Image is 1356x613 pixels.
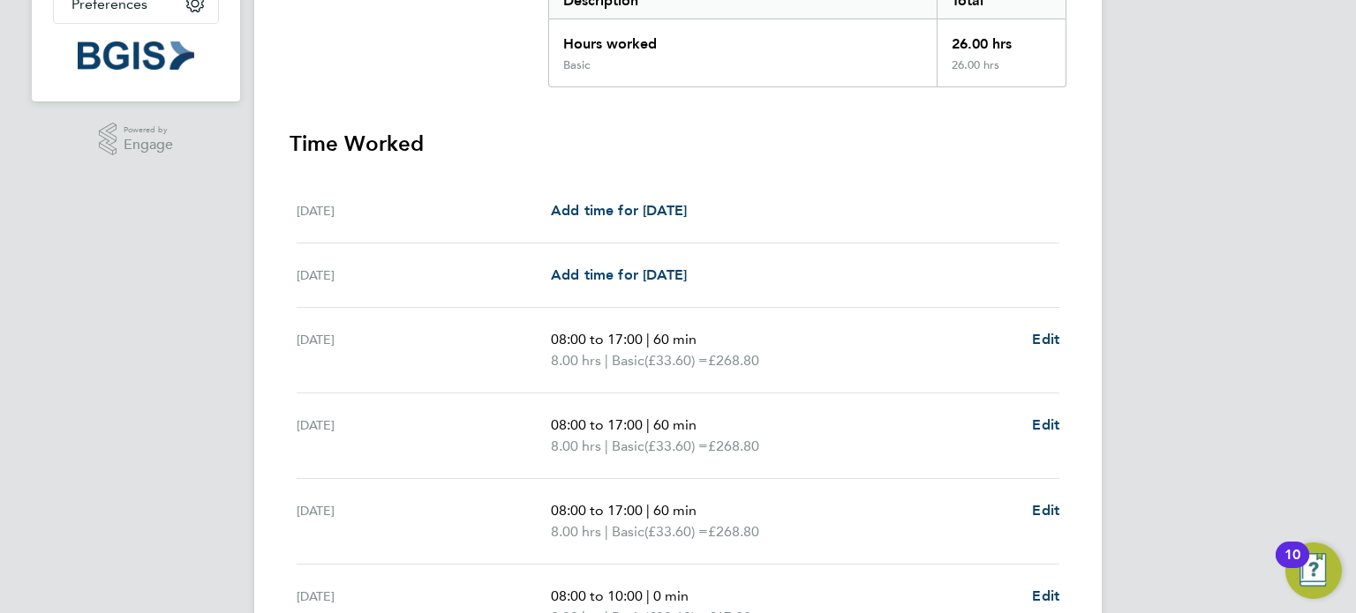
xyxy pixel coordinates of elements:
span: | [646,331,650,348]
div: 10 [1284,555,1300,578]
span: 08:00 to 17:00 [551,502,643,519]
span: 60 min [653,331,697,348]
span: 08:00 to 10:00 [551,587,643,604]
div: [DATE] [297,200,551,221]
span: 08:00 to 17:00 [551,331,643,348]
span: Edit [1032,331,1059,348]
span: | [605,523,608,540]
span: £268.80 [708,523,759,540]
span: 60 min [653,502,697,519]
a: Edit [1032,586,1059,607]
span: 08:00 to 17:00 [551,416,643,433]
img: bgis-logo-retina.png [78,41,194,70]
span: Engage [124,138,173,153]
span: | [646,416,650,433]
span: Basic [612,350,644,371]
span: Basic [612,436,644,457]
span: | [605,352,608,369]
span: (£33.60) = [644,523,708,540]
button: Open Resource Center, 10 new notifications [1285,542,1342,599]
a: Edit [1032,415,1059,436]
span: 8.00 hrs [551,352,601,369]
span: Add time for [DATE] [551,266,687,283]
span: (£33.60) = [644,437,708,454]
div: Basic [563,58,590,72]
div: Hours worked [549,19,937,58]
span: 60 min [653,416,697,433]
div: [DATE] [297,265,551,286]
span: | [646,587,650,604]
span: Edit [1032,502,1059,519]
span: | [646,502,650,519]
div: [DATE] [297,500,551,542]
div: 26.00 hrs [937,58,1066,86]
a: Edit [1032,500,1059,521]
div: 26.00 hrs [937,19,1066,58]
span: Edit [1032,587,1059,604]
span: | [605,437,608,454]
span: 8.00 hrs [551,523,601,540]
a: Go to home page [53,41,219,70]
h3: Time Worked [290,130,1066,158]
div: [DATE] [297,415,551,457]
a: Edit [1032,329,1059,350]
span: 0 min [653,587,689,604]
span: 8.00 hrs [551,437,601,454]
a: Add time for [DATE] [551,265,687,286]
span: Edit [1032,416,1059,433]
a: Add time for [DATE] [551,200,687,221]
span: £268.80 [708,352,759,369]
span: (£33.60) = [644,352,708,369]
span: Basic [612,521,644,542]
span: Add time for [DATE] [551,202,687,219]
a: Powered byEngage [99,123,174,156]
div: [DATE] [297,329,551,371]
span: £268.80 [708,437,759,454]
span: Powered by [124,123,173,138]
